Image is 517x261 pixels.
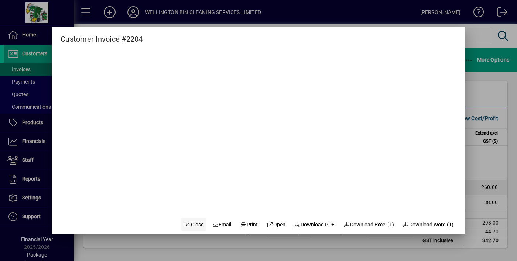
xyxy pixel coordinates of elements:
a: Download PDF [291,218,338,231]
button: Close [181,218,206,231]
h2: Customer Invoice #2204 [52,27,152,45]
span: Open [267,221,285,229]
button: Email [209,218,234,231]
a: Open [264,218,288,231]
span: Download Word (1) [403,221,454,229]
span: Print [240,221,258,229]
span: Download Excel (1) [343,221,394,229]
button: Print [237,218,261,231]
span: Download PDF [294,221,335,229]
button: Download Word (1) [400,218,457,231]
span: Close [184,221,203,229]
span: Email [212,221,232,229]
button: Download Excel (1) [340,218,397,231]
